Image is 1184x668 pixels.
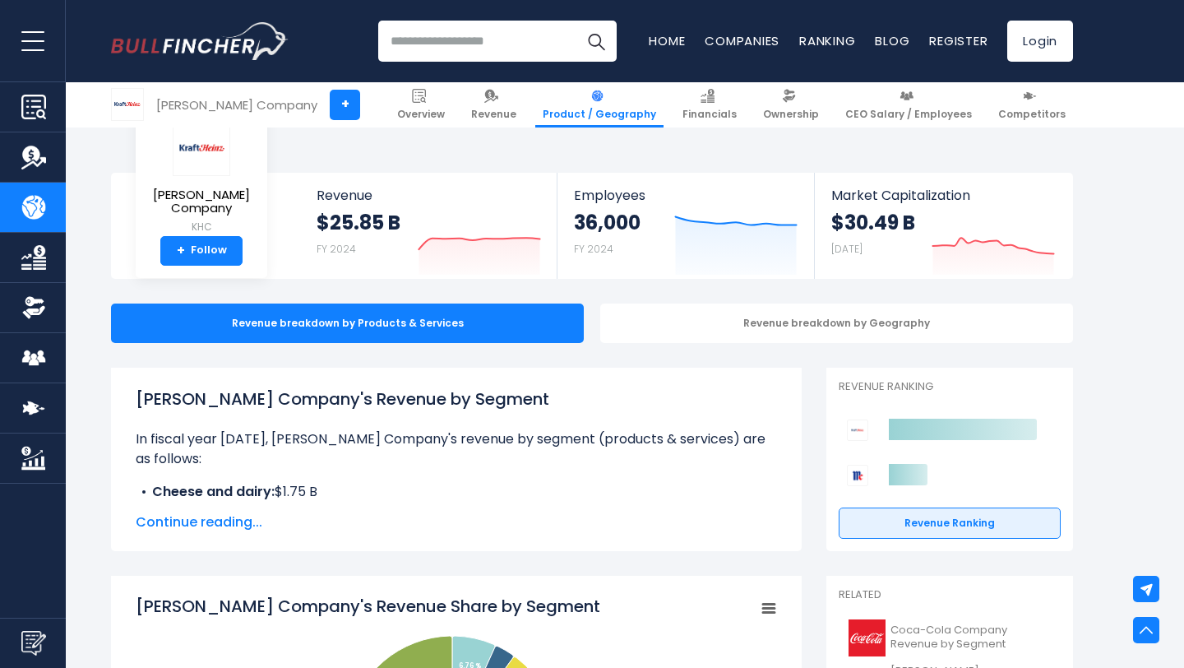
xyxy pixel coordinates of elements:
[839,508,1061,539] a: Revenue Ranking
[300,173,557,279] a: Revenue $25.85 B FY 2024
[471,108,516,121] span: Revenue
[111,304,584,343] div: Revenue breakdown by Products & Services
[574,188,797,203] span: Employees
[177,244,185,258] strong: +
[849,619,886,656] img: KO logo
[136,482,777,502] li: $1.75 B
[929,32,987,49] a: Register
[875,32,909,49] a: Blog
[148,120,255,236] a: [PERSON_NAME] Company KHC
[111,22,289,60] img: Bullfincher logo
[890,624,1051,652] span: Coca-Cola Company Revenue by Segment
[149,220,254,234] small: KHC
[21,295,46,320] img: Ownership
[991,82,1073,128] a: Competitors
[847,465,868,486] img: McCormick & Company, Incorporated competitors logo
[839,588,1061,602] p: Related
[464,82,524,128] a: Revenue
[397,108,445,121] span: Overview
[557,173,813,279] a: Employees 36,000 FY 2024
[998,108,1066,121] span: Competitors
[574,242,613,256] small: FY 2024
[574,210,641,235] strong: 36,000
[847,420,868,441] img: Kraft Heinz Company competitors logo
[173,121,230,176] img: KHC logo
[649,32,685,49] a: Home
[136,429,777,469] p: In fiscal year [DATE], [PERSON_NAME] Company's revenue by segment (products & services) are as fo...
[838,82,979,128] a: CEO Salary / Employees
[682,108,737,121] span: Financials
[136,387,777,411] h1: [PERSON_NAME] Company's Revenue by Segment
[831,210,915,235] strong: $30.49 B
[675,82,744,128] a: Financials
[160,236,243,266] a: +Follow
[576,21,617,62] button: Search
[543,108,656,121] span: Product / Geography
[136,513,777,532] span: Continue reading...
[831,242,863,256] small: [DATE]
[330,90,360,120] a: +
[317,210,400,235] strong: $25.85 B
[845,108,972,121] span: CEO Salary / Employees
[839,380,1061,394] p: Revenue Ranking
[799,32,855,49] a: Ranking
[390,82,452,128] a: Overview
[831,188,1055,203] span: Market Capitalization
[317,188,541,203] span: Revenue
[600,304,1073,343] div: Revenue breakdown by Geography
[112,89,143,120] img: KHC logo
[756,82,826,128] a: Ownership
[317,242,356,256] small: FY 2024
[156,95,317,114] div: [PERSON_NAME] Company
[149,188,254,216] span: [PERSON_NAME] Company
[535,82,664,128] a: Product / Geography
[136,595,600,618] tspan: [PERSON_NAME] Company's Revenue Share by Segment
[1007,21,1073,62] a: Login
[152,482,275,501] b: Cheese and dairy:
[111,22,288,60] a: Go to homepage
[763,108,819,121] span: Ownership
[839,615,1061,661] a: Coca-Cola Company Revenue by Segment
[815,173,1071,279] a: Market Capitalization $30.49 B [DATE]
[705,32,779,49] a: Companies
